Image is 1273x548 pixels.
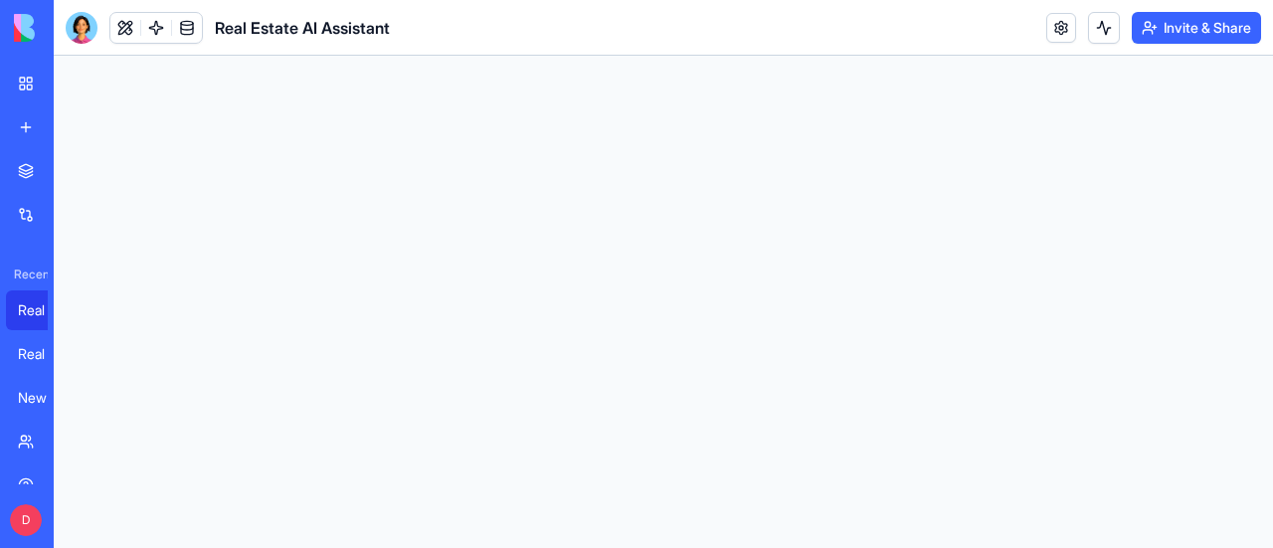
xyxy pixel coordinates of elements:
[6,334,86,374] a: Real Estate AI Assistant
[18,388,74,408] div: New App
[14,14,137,42] img: logo
[18,300,74,320] div: Real Estate AI Assistant
[18,344,74,364] div: Real Estate AI Assistant
[10,504,42,536] span: D
[6,290,86,330] a: Real Estate AI Assistant
[1132,12,1261,44] button: Invite & Share
[6,267,48,282] span: Recent
[6,378,86,418] a: New App
[215,16,390,40] span: Real Estate AI Assistant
